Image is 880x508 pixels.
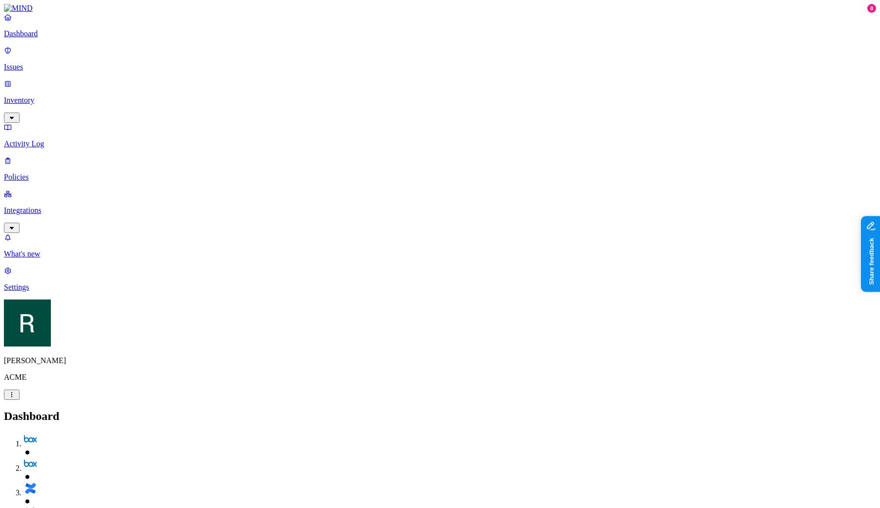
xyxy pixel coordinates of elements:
a: Activity Log [4,123,876,148]
a: Settings [4,266,876,292]
p: Dashboard [4,29,876,38]
a: Issues [4,46,876,71]
a: Dashboard [4,13,876,38]
a: Policies [4,156,876,182]
a: Inventory [4,79,876,121]
img: svg%3e [23,457,37,471]
h2: Dashboard [4,410,876,423]
img: svg%3e [23,433,37,446]
p: Issues [4,63,876,71]
p: Inventory [4,96,876,105]
p: Policies [4,173,876,182]
p: What's new [4,250,876,258]
p: Settings [4,283,876,292]
p: Activity Log [4,139,876,148]
img: Ron Rabinovich [4,300,51,346]
img: MIND [4,4,33,13]
a: MIND [4,4,876,13]
div: 8 [867,4,876,13]
a: What's new [4,233,876,258]
p: ACME [4,373,876,382]
img: svg%3e [23,482,37,495]
a: Integrations [4,189,876,231]
p: Integrations [4,206,876,215]
p: [PERSON_NAME] [4,356,876,365]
